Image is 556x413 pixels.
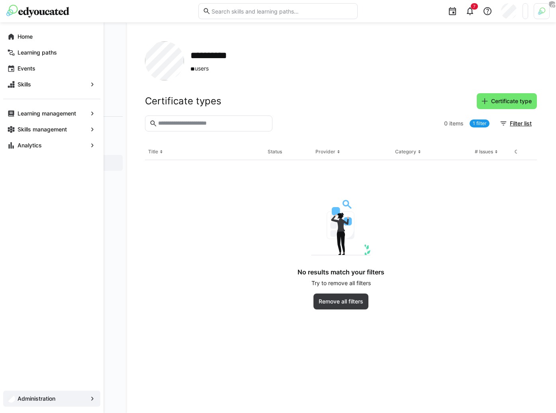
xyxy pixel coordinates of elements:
h4: No results match your filters [298,268,384,276]
div: Created by [515,149,540,155]
p: Try to remove all filters [311,279,371,287]
span: Certificate type [490,97,533,105]
span: Remove all filters [317,298,364,305]
span: items [449,119,464,127]
button: Remove all filters [313,294,368,309]
h2: Certificate types [145,95,221,107]
div: Title [148,149,158,155]
button: Certificate type [477,93,537,109]
button: Filter list [495,115,537,131]
input: Search skills and learning paths… [211,8,353,15]
div: Status [268,149,282,155]
div: Provider [315,149,335,155]
span: users [190,65,227,73]
span: 0 [444,119,448,127]
div: Category [395,149,416,155]
a: 1 filter [470,119,489,127]
span: 7 [473,4,476,9]
span: Filter list [509,119,533,127]
div: # Issues [475,149,493,155]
